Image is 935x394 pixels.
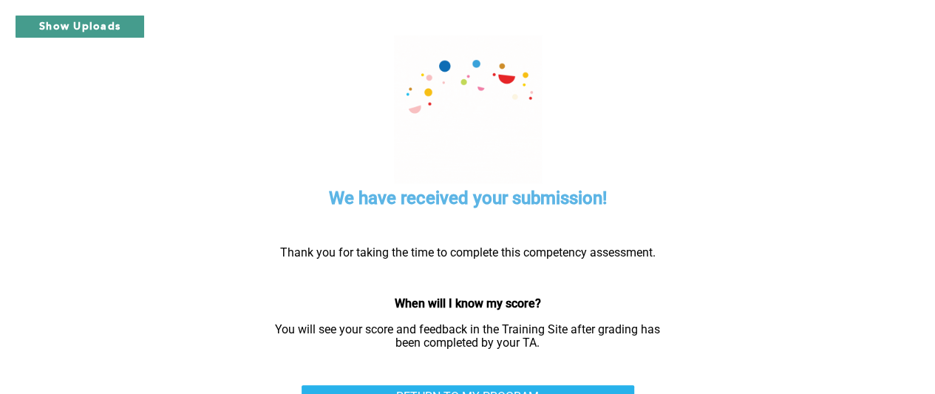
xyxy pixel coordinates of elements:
[265,323,671,350] p: You will see your score and feedback in the Training Site after grading has been completed by you...
[15,15,145,38] button: Show Uploads
[265,246,671,259] p: Thank you for taking the time to complete this competency assessment.
[395,296,541,310] strong: When will I know my score?
[329,186,607,211] h5: We have received your submission!
[394,35,542,183] img: celebration.7678411f.gif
